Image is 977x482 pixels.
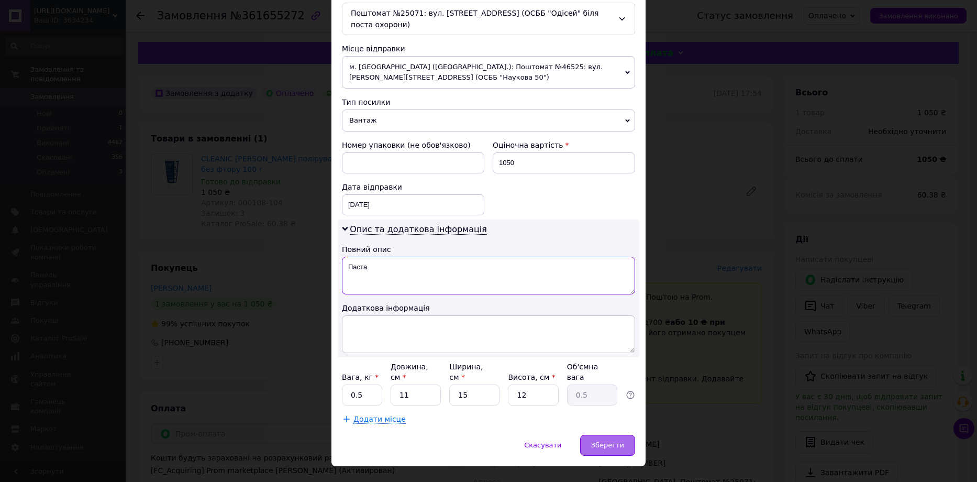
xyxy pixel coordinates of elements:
[524,441,561,449] span: Скасувати
[342,373,379,381] label: Вага, кг
[342,3,635,35] div: Поштомат №25071: вул. [STREET_ADDRESS] (ОСББ "Одісей" біля поста охорони)
[342,257,635,294] textarea: Паста
[567,361,617,382] div: Об'ємна вага
[342,45,405,53] span: Місце відправки
[342,56,635,89] span: м. [GEOGRAPHIC_DATA] ([GEOGRAPHIC_DATA].): Поштомат №46525: вул. [PERSON_NAME][STREET_ADDRESS] (О...
[342,182,484,192] div: Дата відправки
[493,140,635,150] div: Оціночна вартість
[342,244,635,255] div: Повний опис
[591,441,624,449] span: Зберегти
[508,373,555,381] label: Висота, см
[342,109,635,132] span: Вантаж
[342,303,635,313] div: Додаткова інформація
[391,363,428,381] label: Довжина, см
[342,98,390,106] span: Тип посилки
[449,363,483,381] label: Ширина, см
[350,224,487,235] span: Опис та додаткова інформація
[342,140,484,150] div: Номер упаковки (не обов'язково)
[353,415,406,424] span: Додати місце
